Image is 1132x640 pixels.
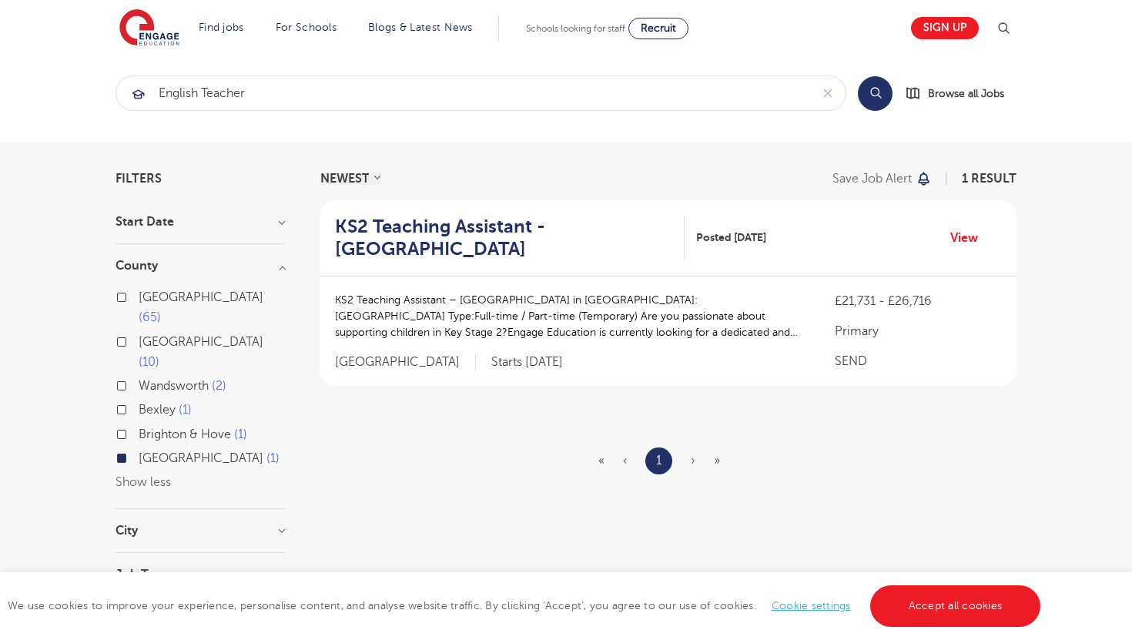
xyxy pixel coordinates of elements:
p: KS2 Teaching Assistant – [GEOGRAPHIC_DATA] in [GEOGRAPHIC_DATA]:[GEOGRAPHIC_DATA] Type:Full-time ... [335,292,804,340]
a: Recruit [628,18,688,39]
input: [GEOGRAPHIC_DATA] 1 [139,451,149,461]
span: Brighton & Hove [139,427,231,441]
img: Engage Education [119,9,179,48]
div: Submit [116,75,846,111]
span: [GEOGRAPHIC_DATA] [139,335,263,349]
span: Posted [DATE] [696,230,766,246]
h3: Start Date [116,216,285,228]
a: KS2 Teaching Assistant - [GEOGRAPHIC_DATA] [335,216,685,260]
span: Browse all Jobs [928,85,1004,102]
a: Blogs & Latest News [368,22,473,33]
a: View [950,228,990,248]
p: Save job alert [832,173,912,185]
span: 1 [266,451,280,465]
h3: County [116,260,285,272]
span: Wandsworth [139,379,209,393]
span: [GEOGRAPHIC_DATA] [139,290,263,304]
a: 1 [656,451,661,471]
p: SEND [835,352,1001,370]
span: Schools looking for staff [526,23,625,34]
span: [GEOGRAPHIC_DATA] [335,354,476,370]
span: ‹ [623,454,627,467]
span: › [691,454,695,467]
span: Recruit [641,22,676,34]
p: Starts [DATE] [491,354,563,370]
input: [GEOGRAPHIC_DATA] 65 [139,290,149,300]
span: 2 [212,379,226,393]
span: « [598,454,605,467]
button: Show less [116,475,171,489]
span: Filters [116,173,162,185]
span: 1 [179,403,192,417]
button: Save job alert [832,173,932,185]
p: £21,731 - £26,716 [835,292,1001,310]
span: 1 result [962,172,1016,186]
span: 10 [139,355,159,369]
input: Wandsworth 2 [139,379,149,389]
span: 1 [234,427,247,441]
button: Clear [810,76,846,110]
input: Bexley 1 [139,403,149,413]
span: 65 [139,310,161,324]
h3: City [116,524,285,537]
span: Bexley [139,403,176,417]
h2: KS2 Teaching Assistant - [GEOGRAPHIC_DATA] [335,216,672,260]
button: Search [858,76,893,111]
a: Browse all Jobs [905,85,1016,102]
span: » [714,454,720,467]
input: [GEOGRAPHIC_DATA] 10 [139,335,149,345]
a: Accept all cookies [870,585,1041,627]
a: Sign up [911,17,979,39]
p: Primary [835,322,1001,340]
input: Brighton & Hove 1 [139,427,149,437]
span: We use cookies to improve your experience, personalise content, and analyse website traffic. By c... [8,600,1044,612]
h3: Job Type [116,568,285,581]
a: Cookie settings [772,600,851,612]
a: Find jobs [199,22,244,33]
span: [GEOGRAPHIC_DATA] [139,451,263,465]
a: For Schools [276,22,337,33]
input: Submit [116,76,810,110]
